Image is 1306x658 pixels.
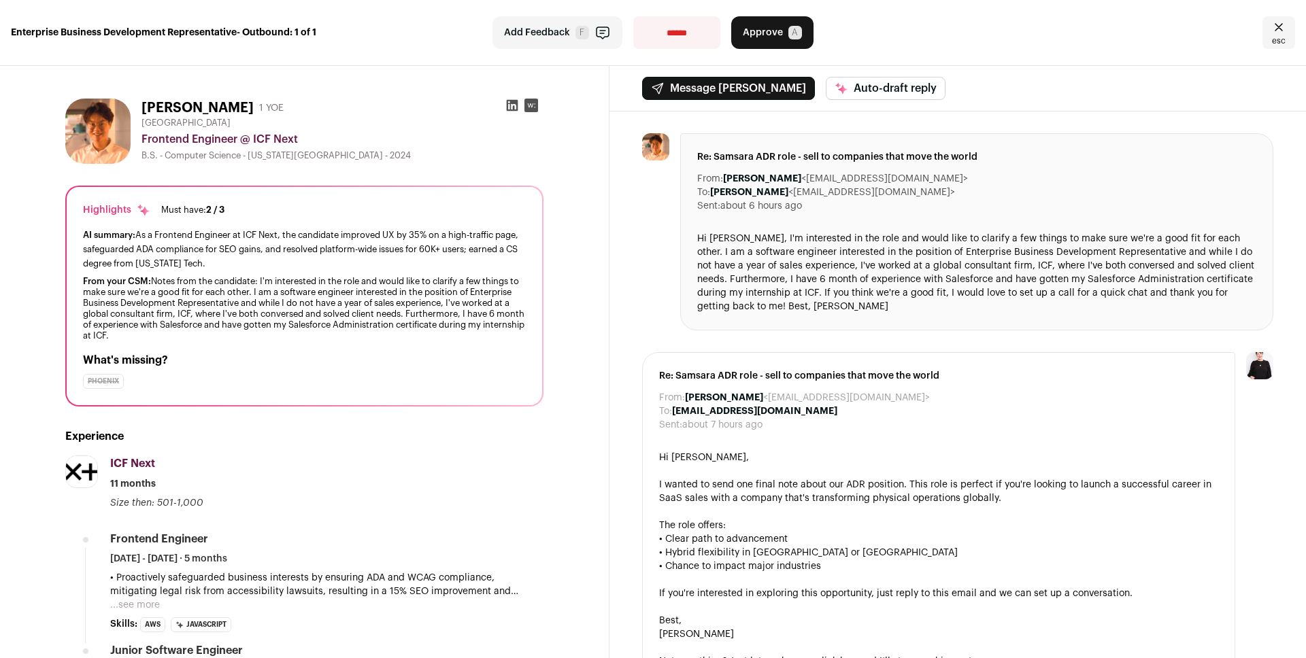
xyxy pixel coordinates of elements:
[259,101,284,115] div: 1 YOE
[141,131,543,148] div: Frontend Engineer @ ICF Next
[492,16,622,49] button: Add Feedback F
[141,99,254,118] h1: [PERSON_NAME]
[697,232,1256,313] div: Hi [PERSON_NAME], I'm interested in the role and would like to clarify a few things to make sure ...
[171,617,231,632] li: JavaScript
[110,617,137,631] span: Skills:
[697,172,723,186] dt: From:
[1246,352,1273,379] img: 9240684-medium_jpg
[659,418,682,432] dt: Sent:
[141,118,231,128] span: [GEOGRAPHIC_DATA]
[1272,35,1286,46] span: esc
[723,174,801,184] b: [PERSON_NAME]
[659,391,685,404] dt: From:
[710,188,788,197] b: [PERSON_NAME]
[83,276,526,341] div: Notes from the candidate: I'm interested in the role and would like to clarify a few things to ma...
[659,519,1218,532] div: The role offers:
[682,418,763,432] dd: about 7 hours ago
[110,498,203,508] span: Size then: 501-1,000
[83,203,150,217] div: Highlights
[83,277,151,285] span: From your CSM:
[659,478,1218,505] div: I wanted to send one final note about our ADR position. This role is perfect if you're looking to...
[659,587,1218,600] div: If you're interested in exploring this opportunity, just reply to this email and we can set up a ...
[697,199,720,213] dt: Sent:
[83,228,526,271] div: As a Frontend Engineer at ICF Next, the candidate improved UX by 35% on a high-traffic page, safe...
[83,352,526,368] h2: What's missing?
[83,374,124,389] div: Phoenix
[66,456,97,487] img: 146cc77d0c1787c35983df262094bcabcafb876d9e01a809225ea9c3b2f7a39c.jpg
[110,532,208,547] div: Frontend Engineer
[826,77,945,100] button: Auto-draft reply
[731,16,814,49] button: Approve A
[659,559,1218,573] div: • Chance to impact major industries
[110,477,156,491] span: 11 months
[110,598,160,612] button: ...see more
[110,552,227,566] span: [DATE] - [DATE] · 5 months
[65,428,543,445] h2: Experience
[65,99,131,164] img: 8c81676940e6adb8591a638983c684a2dbadbceac264f031dede203b29df9a93.jpg
[743,26,783,39] span: Approve
[659,451,1218,464] div: Hi [PERSON_NAME],
[1262,16,1295,49] a: Close
[110,458,155,469] span: ICF Next
[659,614,1218,627] div: Best,
[659,369,1218,383] span: Re: Samsara ADR role - sell to companies that move the world
[642,133,669,160] img: 8c81676940e6adb8591a638983c684a2dbadbceac264f031dede203b29df9a93.jpg
[659,532,1218,546] div: • Clear path to advancement
[110,571,543,598] p: • Proactively safeguarded business interests by ensuring ADA and WCAG compliance, mitigating lega...
[206,205,224,214] span: 2 / 3
[659,546,1218,559] div: • Hybrid flexibility in [GEOGRAPHIC_DATA] or [GEOGRAPHIC_DATA]
[659,404,672,418] dt: To:
[110,643,243,658] div: Junior Software Engineer
[685,391,930,404] dd: <[EMAIL_ADDRESS][DOMAIN_NAME]>
[504,26,570,39] span: Add Feedback
[642,77,815,100] button: Message [PERSON_NAME]
[141,150,543,161] div: B.S. - Computer Science - [US_STATE][GEOGRAPHIC_DATA] - 2024
[723,172,968,186] dd: <[EMAIL_ADDRESS][DOMAIN_NAME]>
[697,186,710,199] dt: To:
[697,150,1256,164] span: Re: Samsara ADR role - sell to companies that move the world
[161,205,224,215] div: Must have:
[685,393,763,402] b: [PERSON_NAME]
[575,26,589,39] span: F
[140,617,165,632] li: AWS
[720,199,802,213] dd: about 6 hours ago
[659,627,1218,641] div: [PERSON_NAME]
[83,230,135,239] span: AI summary:
[788,26,802,39] span: A
[11,26,316,39] strong: Enterprise Business Development Representative- Outbound: 1 of 1
[710,186,955,199] dd: <[EMAIL_ADDRESS][DOMAIN_NAME]>
[672,406,837,416] b: [EMAIL_ADDRESS][DOMAIN_NAME]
